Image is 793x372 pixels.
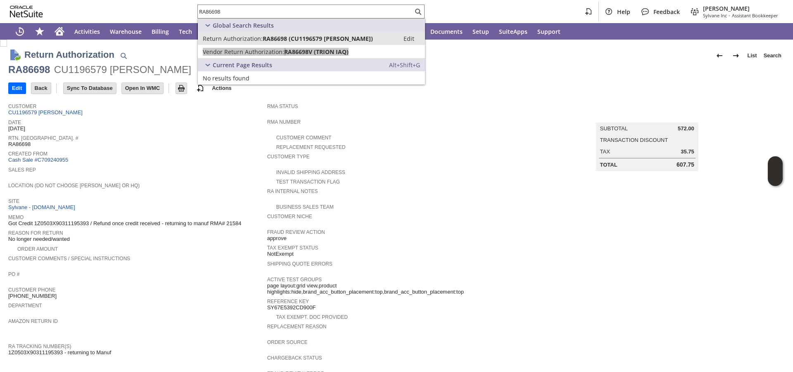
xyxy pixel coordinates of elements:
a: Business Sales Team [276,204,334,210]
a: Sylvane - [DOMAIN_NAME] [8,204,77,210]
a: Sales Rep [8,167,36,173]
span: Activities [74,28,100,35]
div: RA86698 [8,63,50,76]
caption: Summary [596,109,698,122]
a: CU1196579 [PERSON_NAME] [8,109,85,115]
span: RA86698 [8,141,31,148]
input: Edit [9,83,26,94]
span: page layout:grid view,product highlights:hide,brand_acc_button_placement:top,brand_acc_button_pla... [267,283,522,295]
a: List [744,49,760,62]
span: Support [537,28,560,35]
a: Test Transaction Flag [276,179,340,185]
a: RA Internal Notes [267,188,318,194]
a: RMA Number [267,119,301,125]
span: RA86698 (CU1196579 [PERSON_NAME]) [263,35,373,42]
a: Tech [174,23,197,40]
a: Reason For Return [8,230,63,236]
a: Subtotal [600,125,628,132]
input: Sync To Database [64,83,116,94]
span: NotExempt [267,251,294,257]
img: Print [176,83,186,93]
input: Print [176,83,187,94]
a: Reference Key [267,299,309,304]
a: Search [760,49,785,62]
a: Chargeback Status [267,355,322,361]
span: Documents [430,28,463,35]
a: SuiteApps [494,23,532,40]
a: Created From [8,151,47,157]
a: Tax Exempt. Doc Provided [276,314,348,320]
span: Tech [179,28,192,35]
a: Site [8,198,19,204]
a: Documents [425,23,468,40]
a: Home [50,23,69,40]
a: Actions [209,85,235,91]
a: Customer Type [267,154,310,160]
span: Vendor Return Authorization: [203,48,284,56]
span: Sylvane Inc [703,12,727,19]
span: [DATE] [8,125,25,132]
a: Recent Records [10,23,30,40]
a: Fraud Review Action [267,229,325,235]
img: add-record.svg [195,83,205,93]
a: Customer Niche [267,214,312,219]
a: Replacement reason [267,324,327,330]
a: Customer Comment [276,135,332,141]
span: 35.75 [681,148,694,155]
span: 572.00 [678,125,694,132]
a: Department [8,303,42,308]
span: 1Z0503X90311195393 - returning to Manuf [8,349,111,356]
span: [PERSON_NAME] [703,5,778,12]
a: Total [600,162,617,168]
span: No results found [203,74,249,82]
span: Global Search Results [213,21,274,29]
span: Oracle Guided Learning Widget. To move around, please hold and drag [768,172,783,186]
img: Quick Find [119,51,128,61]
a: Edit: [394,33,423,43]
span: Current Page Results [213,61,272,69]
span: Assistant Bookkeeper [732,12,778,19]
input: Open In WMC [122,83,164,94]
a: Order Source [267,339,308,345]
span: 607.75 [677,161,694,168]
iframe: Click here to launch Oracle Guided Learning Help Panel [768,156,783,186]
a: Tax Exempt Status [267,245,318,251]
div: Shortcuts [30,23,50,40]
a: RA Tracking Number(s) [8,344,71,349]
a: Amazon Return ID [8,318,58,324]
a: Invalid Shipping Address [276,170,345,175]
a: Shipping Quote Errors [267,261,332,267]
span: SY67E5392CD900F [267,304,316,311]
input: Back [31,83,51,94]
a: Tax [600,148,610,155]
a: Support [532,23,565,40]
a: RMA Status [267,104,298,109]
a: Order Amount [17,246,58,252]
a: Activities [69,23,105,40]
svg: logo [10,6,43,17]
span: Warehouse [110,28,142,35]
a: Rtn. [GEOGRAPHIC_DATA]. # [8,135,78,141]
a: Customer Comments / Special Instructions [8,256,130,261]
svg: Recent Records [15,26,25,36]
span: Got Credit 1Z0503X90311195393 / Refund once credit received - returning to manuf RMA# 21584 [8,220,241,227]
a: PO # [8,271,19,277]
a: Setup [468,23,494,40]
span: Help [617,8,630,16]
a: Return Authorization:RA86698 (CU1196579 [PERSON_NAME])Edit: [198,32,425,45]
img: Next [731,51,741,61]
span: Alt+Shift+G [389,61,420,69]
a: Active Test Groups [267,277,322,283]
span: No longer needed/wanted [8,236,70,243]
svg: Home [55,26,64,36]
span: SuiteApps [499,28,527,35]
a: Date [8,120,21,125]
a: Customer [8,104,36,109]
a: No results found [198,71,425,85]
a: Transaction Discount [600,137,668,143]
span: approve [267,235,287,242]
span: Feedback [653,8,680,16]
div: CU1196579 [PERSON_NAME] [54,63,191,76]
svg: Search [413,7,423,16]
span: Return Authorization: [203,35,263,42]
